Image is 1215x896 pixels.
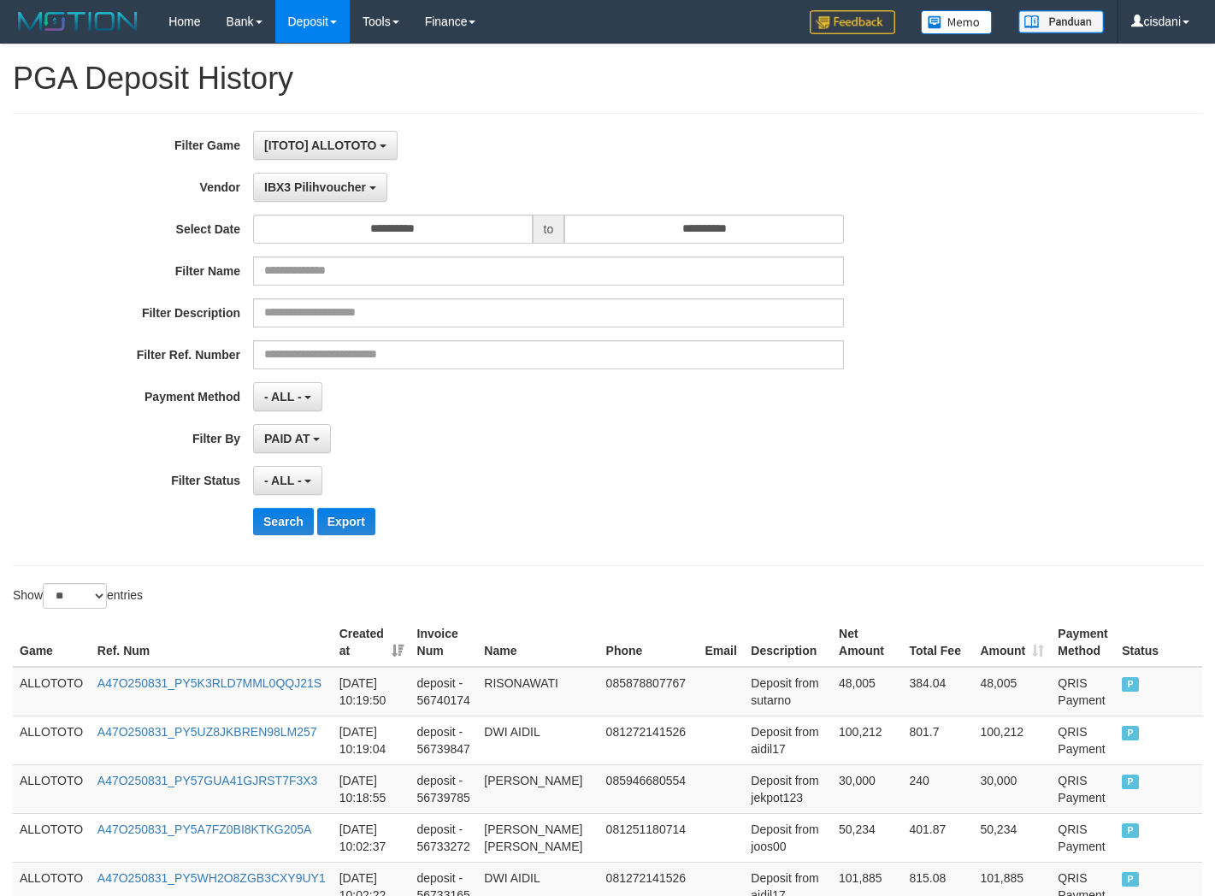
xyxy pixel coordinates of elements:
[1051,764,1115,813] td: QRIS Payment
[1051,716,1115,764] td: QRIS Payment
[1122,823,1139,838] span: PAID
[832,716,902,764] td: 100,212
[253,508,314,535] button: Search
[477,667,599,716] td: RISONAWATI
[973,813,1051,862] td: 50,234
[921,10,993,34] img: Button%20Memo.svg
[1122,775,1139,789] span: PAID
[744,667,832,716] td: Deposit from sutarno
[13,716,91,764] td: ALLOTOTO
[333,813,410,862] td: [DATE] 10:02:37
[253,131,398,160] button: [ITOTO] ALLOTOTO
[744,716,832,764] td: Deposit from aidil17
[599,667,699,716] td: 085878807767
[477,716,599,764] td: DWI AIDIL
[744,813,832,862] td: Deposit from joos00
[97,822,312,836] a: A47O250831_PY5A7FZ0BI8KTKG205A
[97,725,317,739] a: A47O250831_PY5UZ8JKBREN98LM257
[13,667,91,716] td: ALLOTOTO
[1018,10,1104,33] img: panduan.png
[13,813,91,862] td: ALLOTOTO
[1122,677,1139,692] span: PAID
[410,764,478,813] td: deposit - 56739785
[13,618,91,667] th: Game
[13,9,143,34] img: MOTION_logo.png
[903,716,974,764] td: 801.7
[832,618,902,667] th: Net Amount
[599,618,699,667] th: Phone
[97,676,321,690] a: A47O250831_PY5K3RLD7MML0QQJ21S
[410,618,478,667] th: Invoice Num
[333,618,410,667] th: Created at: activate to sort column ascending
[599,716,699,764] td: 081272141526
[477,764,599,813] td: [PERSON_NAME]
[533,215,565,244] span: to
[97,774,318,787] a: A47O250831_PY57GUA41GJRST7F3X3
[13,583,143,609] label: Show entries
[832,667,902,716] td: 48,005
[832,813,902,862] td: 50,234
[91,618,333,667] th: Ref. Num
[264,139,376,152] span: [ITOTO] ALLOTOTO
[333,764,410,813] td: [DATE] 10:18:55
[43,583,107,609] select: Showentries
[1051,618,1115,667] th: Payment Method
[317,508,375,535] button: Export
[410,716,478,764] td: deposit - 56739847
[973,716,1051,764] td: 100,212
[264,432,310,445] span: PAID AT
[744,764,832,813] td: Deposit from jekpot123
[832,764,902,813] td: 30,000
[477,618,599,667] th: Name
[1051,813,1115,862] td: QRIS Payment
[599,813,699,862] td: 081251180714
[333,716,410,764] td: [DATE] 10:19:04
[1115,618,1202,667] th: Status
[973,618,1051,667] th: Amount: activate to sort column ascending
[903,764,974,813] td: 240
[903,667,974,716] td: 384.04
[1051,667,1115,716] td: QRIS Payment
[253,382,322,411] button: - ALL -
[264,474,302,487] span: - ALL -
[477,813,599,862] td: [PERSON_NAME] [PERSON_NAME]
[410,667,478,716] td: deposit - 56740174
[253,466,322,495] button: - ALL -
[13,62,1202,96] h1: PGA Deposit History
[264,180,366,194] span: IBX3 Pilihvoucher
[599,764,699,813] td: 085946680554
[333,667,410,716] td: [DATE] 10:19:50
[973,764,1051,813] td: 30,000
[253,424,331,453] button: PAID AT
[97,871,326,885] a: A47O250831_PY5WH2O8ZGB3CXY9UY1
[1122,726,1139,740] span: PAID
[744,618,832,667] th: Description
[1122,872,1139,887] span: PAID
[973,667,1051,716] td: 48,005
[253,173,387,202] button: IBX3 Pilihvoucher
[13,764,91,813] td: ALLOTOTO
[810,10,895,34] img: Feedback.jpg
[903,813,974,862] td: 401.87
[264,390,302,404] span: - ALL -
[410,813,478,862] td: deposit - 56733272
[903,618,974,667] th: Total Fee
[698,618,744,667] th: Email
